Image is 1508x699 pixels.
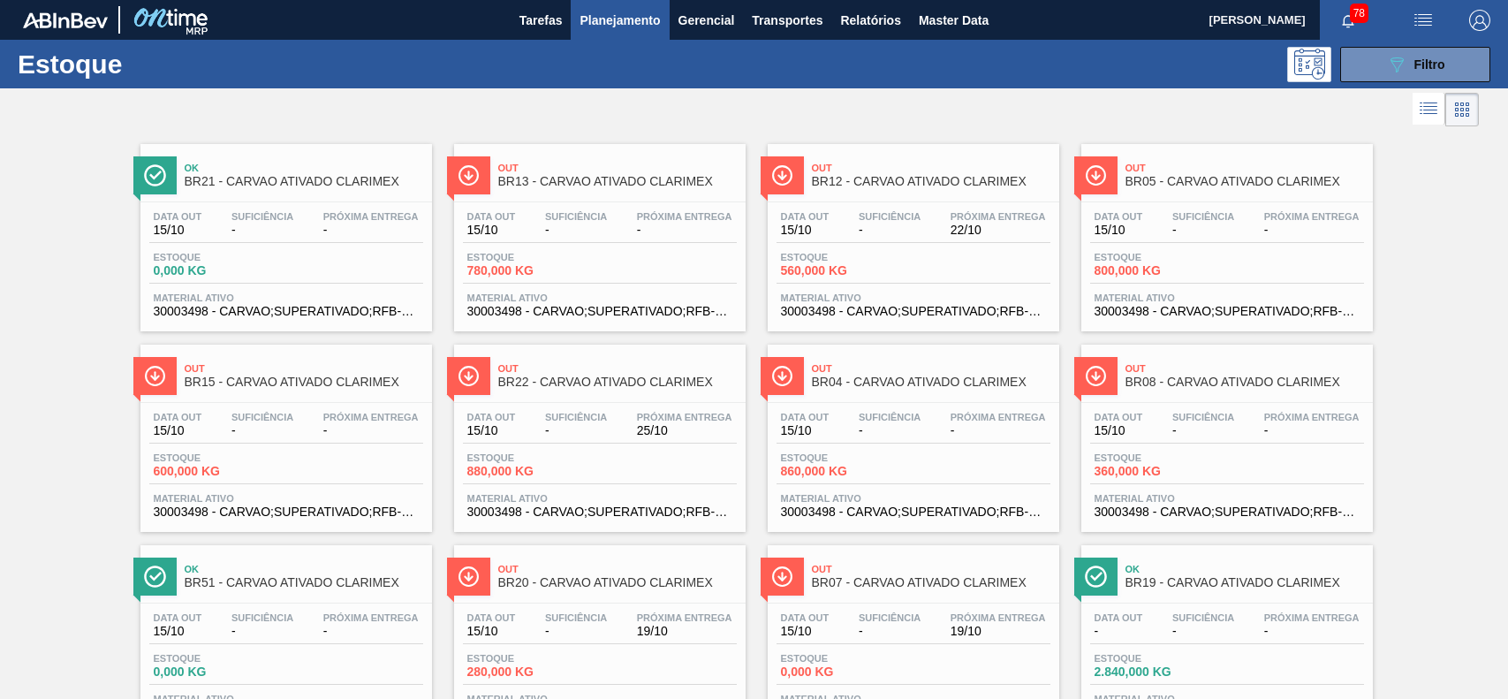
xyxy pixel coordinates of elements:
span: Data out [781,412,830,422]
img: Ícone [144,365,166,387]
div: Pogramando: nenhum usuário selecionado [1287,47,1331,82]
img: Ícone [771,566,793,588]
a: ÍconeOutBR13 - CARVAO ATIVADO CLARIMEXData out15/10Suficiência-Próxima Entrega-Estoque780,000 KGM... [441,131,754,331]
span: Data out [467,412,516,422]
span: Próxima Entrega [323,612,419,623]
span: - [859,224,921,237]
span: Data out [154,612,202,623]
span: Próxima Entrega [637,412,732,422]
span: Tarefas [519,10,563,31]
span: BR19 - CARVAO ATIVADO CLARIMEX [1125,576,1364,589]
img: userActions [1413,10,1434,31]
div: Visão em Lista [1413,93,1445,126]
span: Estoque [154,452,277,463]
span: Estoque [1095,452,1218,463]
span: Ok [1125,564,1364,574]
span: 0,000 KG [154,665,277,679]
span: 560,000 KG [781,264,905,277]
span: - [859,625,921,638]
span: Ok [185,163,423,173]
span: Data out [467,211,516,222]
span: - [545,625,607,638]
span: Material ativo [154,493,419,504]
span: Out [812,163,1050,173]
span: 15/10 [1095,224,1143,237]
span: Estoque [154,252,277,262]
img: Logout [1469,10,1490,31]
span: Material ativo [1095,493,1360,504]
img: Ícone [458,566,480,588]
span: Próxima Entrega [637,211,732,222]
span: Estoque [467,452,591,463]
span: 30003498 - CARVAO;SUPERATIVADO;RFB-SA1; [154,305,419,318]
span: BR22 - CARVAO ATIVADO CLARIMEX [498,376,737,389]
span: Data out [781,211,830,222]
span: Suficiência [1172,612,1234,623]
span: Suficiência [859,612,921,623]
span: Out [498,163,737,173]
span: BR21 - CARVAO ATIVADO CLARIMEX [185,175,423,188]
span: - [637,224,732,237]
img: Ícone [458,365,480,387]
span: - [231,224,293,237]
span: Próxima Entrega [951,412,1046,422]
span: Out [1125,363,1364,374]
span: - [1264,424,1360,437]
span: Material ativo [781,493,1046,504]
span: 15/10 [154,224,202,237]
a: ÍconeOutBR04 - CARVAO ATIVADO CLARIMEXData out15/10Suficiência-Próxima Entrega-Estoque860,000 KGM... [754,331,1068,532]
span: 30003498 - CARVAO;SUPERATIVADO;RFB-SA1; [1095,305,1360,318]
span: Material ativo [154,293,419,303]
span: 15/10 [781,424,830,437]
span: Suficiência [545,412,607,422]
span: Próxima Entrega [1264,211,1360,222]
span: - [1095,625,1143,638]
span: Filtro [1414,57,1445,72]
span: Data out [1095,612,1143,623]
div: Visão em Cards [1445,93,1479,126]
span: Estoque [781,452,905,463]
span: Data out [467,612,516,623]
span: Suficiência [859,211,921,222]
span: Out [185,363,423,374]
img: Ícone [458,164,480,186]
span: Out [498,363,737,374]
img: Ícone [771,164,793,186]
span: Relatórios [840,10,900,31]
span: Suficiência [545,211,607,222]
img: Ícone [1085,164,1107,186]
span: BR04 - CARVAO ATIVADO CLARIMEX [812,376,1050,389]
span: 25/10 [637,424,732,437]
span: Suficiência [1172,412,1234,422]
img: Ícone [771,365,793,387]
span: Out [498,564,737,574]
span: 19/10 [951,625,1046,638]
span: Estoque [1095,653,1218,664]
span: BR20 - CARVAO ATIVADO CLARIMEX [498,576,737,589]
span: BR07 - CARVAO ATIVADO CLARIMEX [812,576,1050,589]
a: ÍconeOutBR22 - CARVAO ATIVADO CLARIMEXData out15/10Suficiência-Próxima Entrega25/10Estoque880,000... [441,331,754,532]
a: ÍconeOutBR05 - CARVAO ATIVADO CLARIMEXData out15/10Suficiência-Próxima Entrega-Estoque800,000 KGM... [1068,131,1382,331]
span: Próxima Entrega [323,412,419,422]
span: Data out [154,211,202,222]
span: 22/10 [951,224,1046,237]
img: Ícone [1085,566,1107,588]
span: 15/10 [154,625,202,638]
span: 15/10 [154,424,202,437]
span: - [545,224,607,237]
img: Ícone [144,566,166,588]
span: Próxima Entrega [951,211,1046,222]
span: 15/10 [467,424,516,437]
span: 15/10 [467,224,516,237]
h1: Estoque [18,54,277,74]
span: - [323,625,419,638]
span: Data out [1095,211,1143,222]
span: Próxima Entrega [637,612,732,623]
span: Próxima Entrega [323,211,419,222]
img: Ícone [1085,365,1107,387]
span: Suficiência [231,612,293,623]
span: 19/10 [637,625,732,638]
span: - [951,424,1046,437]
span: 30003498 - CARVAO;SUPERATIVADO;RFB-SA1; [154,505,419,519]
span: 30003498 - CARVAO;SUPERATIVADO;RFB-SA1; [467,305,732,318]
